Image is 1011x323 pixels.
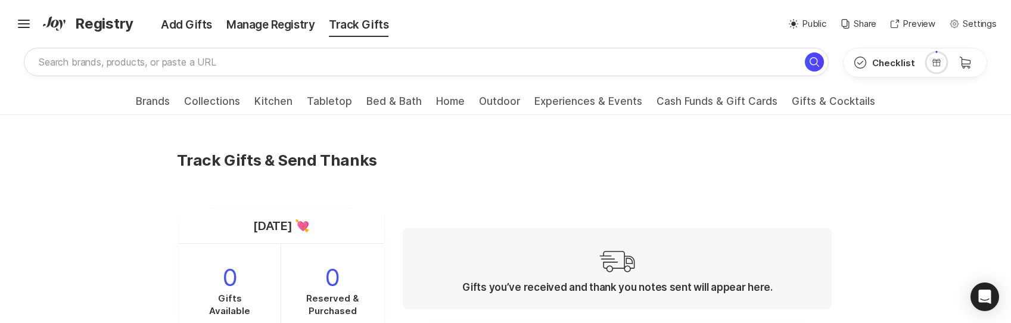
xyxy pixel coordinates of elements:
[792,95,875,114] a: Gifts & Cocktails
[534,95,642,114] a: Experiences & Events
[970,282,999,311] div: Open Intercom Messenger
[24,48,829,76] input: Search brands, products, or paste a URL
[366,95,422,114] a: Bed & Bath
[805,52,824,72] button: Search for
[963,17,997,31] p: Settings
[479,95,520,114] a: Outdoor
[657,95,777,114] a: Cash Funds & Gift Cards
[254,95,293,114] a: Kitchen
[802,17,826,31] p: Public
[322,17,396,33] div: Track Gifts
[844,48,925,77] button: Checklist
[303,292,362,317] p: Reserved & Purchased
[179,263,281,292] p: 0
[136,95,170,114] a: Brands
[462,281,773,295] p: Gifts you’ve received and thank you notes sent will appear here.
[950,17,997,31] button: Settings
[219,17,322,33] div: Manage Registry
[200,292,260,317] p: Gifts Available
[854,17,876,31] p: Share
[307,95,352,114] a: Tabletop
[253,219,309,233] p: [DATE] ️💘
[891,17,935,31] button: Preview
[170,144,384,176] p: Track Gifts & Send Thanks
[137,17,219,33] div: Add Gifts
[75,13,133,35] span: Registry
[436,95,465,114] a: Home
[184,95,240,114] a: Collections
[841,17,876,31] button: Share
[789,17,826,31] button: Public
[281,263,384,292] p: 0
[903,17,935,31] p: Preview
